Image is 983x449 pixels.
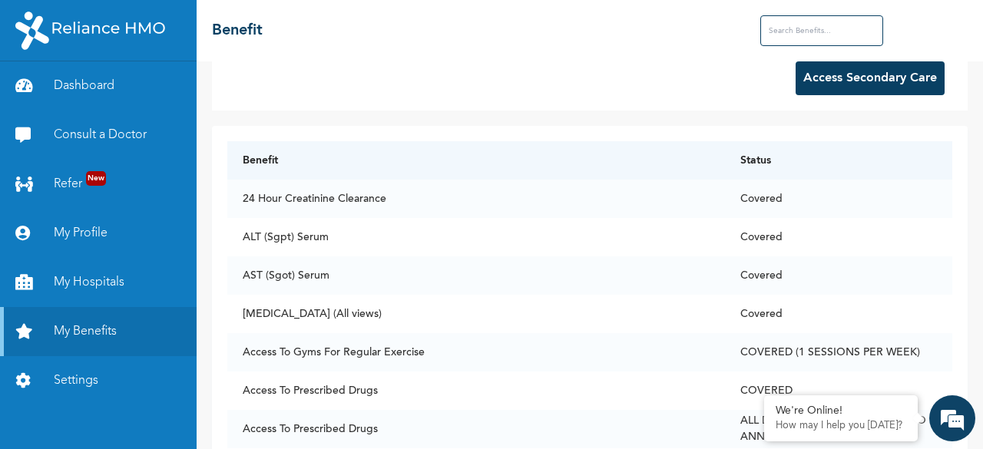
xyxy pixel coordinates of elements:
td: Access To Gyms For Regular Exercise [227,333,725,371]
td: Access To Prescribed Drugs [227,371,725,410]
td: ALT (Sgpt) Serum [227,218,725,256]
td: [MEDICAL_DATA] (All views) [227,295,725,333]
textarea: Type your message and hit 'Enter' [8,318,293,371]
td: 24 Hour Creatinine Clearance [227,180,725,218]
div: FAQs [151,371,293,419]
div: Chat with us now [80,86,258,106]
h2: Benefit [212,19,263,42]
img: d_794563401_company_1708531726252_794563401 [28,77,62,115]
td: Covered [725,218,953,256]
button: Access Secondary Care [796,61,945,95]
td: AST (Sgot) Serum [227,256,725,295]
td: Covered [725,180,953,218]
div: Minimize live chat window [252,8,289,45]
span: Conversation [8,398,151,409]
div: We're Online! [776,404,906,418]
td: Covered [725,295,953,333]
span: We're online! [89,143,212,298]
p: How may I help you today? [776,420,906,432]
img: RelianceHMO's Logo [15,12,165,50]
span: New [86,171,106,186]
td: COVERED [725,371,953,410]
td: Covered [725,256,953,295]
input: Search Benefits... [760,15,883,46]
td: COVERED (1 SESSIONS PER WEEK) [725,333,953,371]
td: Access To Prescribed Drugs [227,410,725,448]
th: Status [725,141,953,180]
th: Benefit [227,141,725,180]
td: ALL DENTAL CARE COVERED UP TO ANNUAL LIMIT OF 60,000 NAIRA [725,410,953,448]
